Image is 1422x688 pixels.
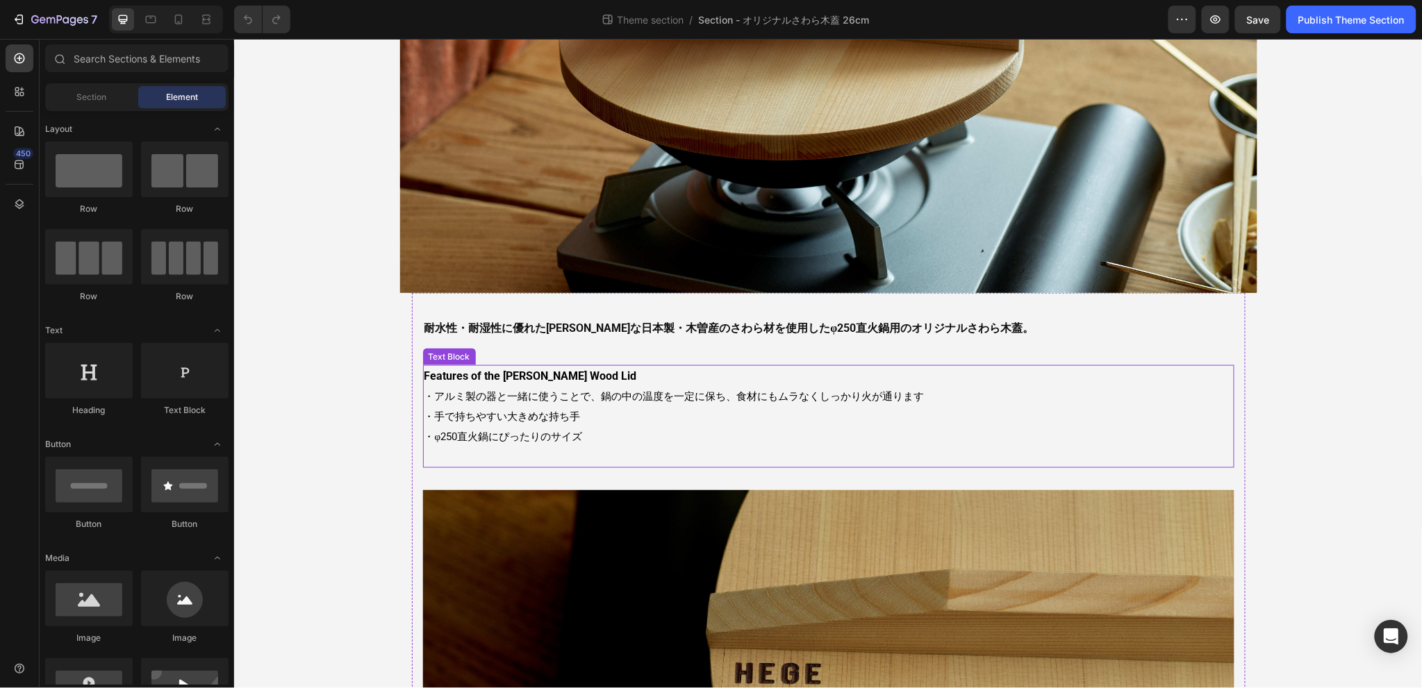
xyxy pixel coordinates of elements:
[141,404,229,417] div: Text Block
[45,518,133,530] div: Button
[45,552,69,564] span: Media
[190,283,800,296] strong: 耐水性・耐湿性に優れた[PERSON_NAME]な日本製・木曽産のさわら材を使用したφ250直火鍋用のオリジナルさわら木蓋。
[45,44,229,72] input: Search Sections & Elements
[1375,620,1408,653] div: Open Intercom Messenger
[190,330,403,344] strong: Features of the [PERSON_NAME] Wood Lid
[206,433,229,455] span: Toggle open
[77,91,107,103] span: Section
[45,324,63,337] span: Text
[91,11,97,28] p: 7
[1247,14,1270,26] span: Save
[206,319,229,342] span: Toggle open
[1287,6,1416,33] button: Publish Theme Section
[699,12,870,27] span: Section - オリジナルさわら木蓋 26cm
[141,518,229,530] div: Button
[1235,6,1281,33] button: Save
[192,312,239,324] div: Text Block
[45,632,133,644] div: Image
[166,91,198,103] span: Element
[234,6,290,33] div: Undo/Redo
[690,12,693,27] span: /
[13,148,33,159] div: 450
[45,404,133,417] div: Heading
[206,547,229,569] span: Toggle open
[45,203,133,215] div: Row
[1298,12,1405,27] div: Publish Theme Section
[615,12,687,27] span: Theme section
[190,371,347,384] span: ・手で持ちやすい大きめな持ち手
[141,203,229,215] div: Row
[6,6,104,33] button: 7
[45,290,133,303] div: Row
[190,392,349,404] span: ・φ250直火鍋にぴったりのサイズ
[141,290,229,303] div: Row
[190,351,691,364] span: ・アルミ製の器と一緒に使うことで、鍋の中の温度を一定に保ち、食材にもムラなくしっかり火が通ります
[141,632,229,644] div: Image
[206,118,229,140] span: Toggle open
[45,438,71,451] span: Button
[45,123,72,135] span: Layout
